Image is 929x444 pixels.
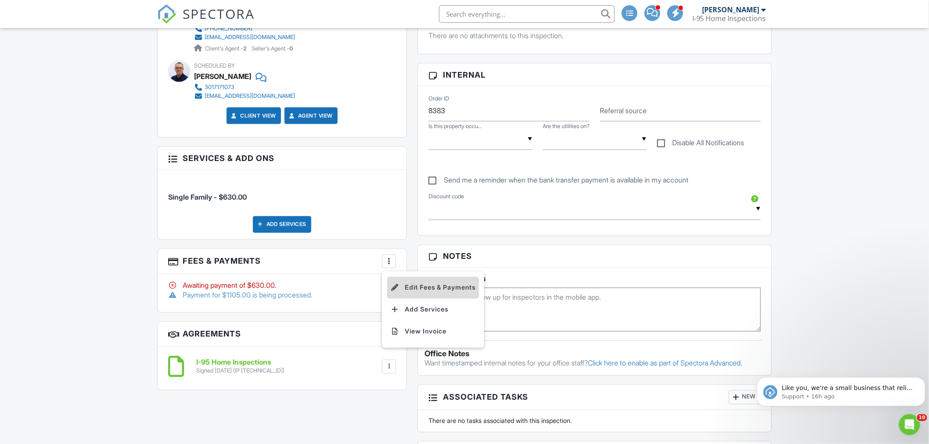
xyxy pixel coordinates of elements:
li: Service: Single Family [168,176,396,209]
p: There are no attachments to this inspection. [428,31,761,40]
a: [EMAIL_ADDRESS][DOMAIN_NAME] [194,33,295,42]
span: SPECTORA [183,4,255,23]
img: The Best Home Inspection Software - Spectora [157,4,176,24]
h3: Agreements [158,322,407,347]
h5: Inspector Notes [428,275,761,283]
a: [EMAIL_ADDRESS][DOMAIN_NAME] [194,92,295,100]
div: I-95 Home Inspections [692,14,766,23]
a: Click here to enable as part of Spectora Advanced. [588,359,742,368]
iframe: Intercom notifications message [753,359,929,420]
a: 3017171073 [194,83,295,92]
div: [PERSON_NAME] [702,5,760,14]
span: Scheduled By [194,62,235,69]
span: 10 [917,414,927,421]
span: Associated Tasks [443,391,528,403]
div: 3017171073 [205,84,234,91]
h6: I-95 Home Inspections [196,359,284,367]
div: [EMAIL_ADDRESS][DOMAIN_NAME] [205,93,295,100]
h3: Fees & Payments [158,249,407,274]
label: Disable All Notifications [657,139,745,150]
strong: 2 [243,45,247,52]
label: Are the utilities on? [543,122,590,130]
div: Payment for $1105.00 is being processed. [168,290,396,300]
span: Client's Agent - [205,45,248,52]
h3: Internal [418,64,771,86]
div: [PERSON_NAME] [194,70,251,83]
strong: 0 [289,45,293,52]
a: SPECTORA [157,12,255,30]
label: Discount code [428,193,464,201]
a: Agent View [288,111,333,120]
div: There are no tasks associated with this inspection. [423,417,766,426]
p: Want timestamped internal notes for your office staff? [425,358,765,368]
span: Seller's Agent - [252,45,293,52]
div: Awaiting payment of $630.00. [168,281,396,290]
label: Send me a reminder when the bank transfer payment is available in my account [428,176,688,187]
label: Referral source [600,106,647,115]
span: Single Family - $630.00 [168,193,247,201]
iframe: Intercom live chat [899,414,920,435]
input: Search everything... [439,5,615,23]
label: Order ID [428,95,449,103]
div: [EMAIL_ADDRESS][DOMAIN_NAME] [205,34,295,41]
h3: Notes [418,245,771,268]
div: Office Notes [425,350,765,358]
label: Is this property occupied? [428,122,482,130]
div: Add Services [253,216,311,233]
h3: Services & Add ons [158,147,407,170]
a: I-95 Home Inspections Signed [DATE] (IP [TECHNICAL_ID]) [196,359,284,374]
div: New [729,390,761,405]
div: Signed [DATE] (IP [TECHNICAL_ID]) [196,368,284,375]
a: Client View [230,111,276,120]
